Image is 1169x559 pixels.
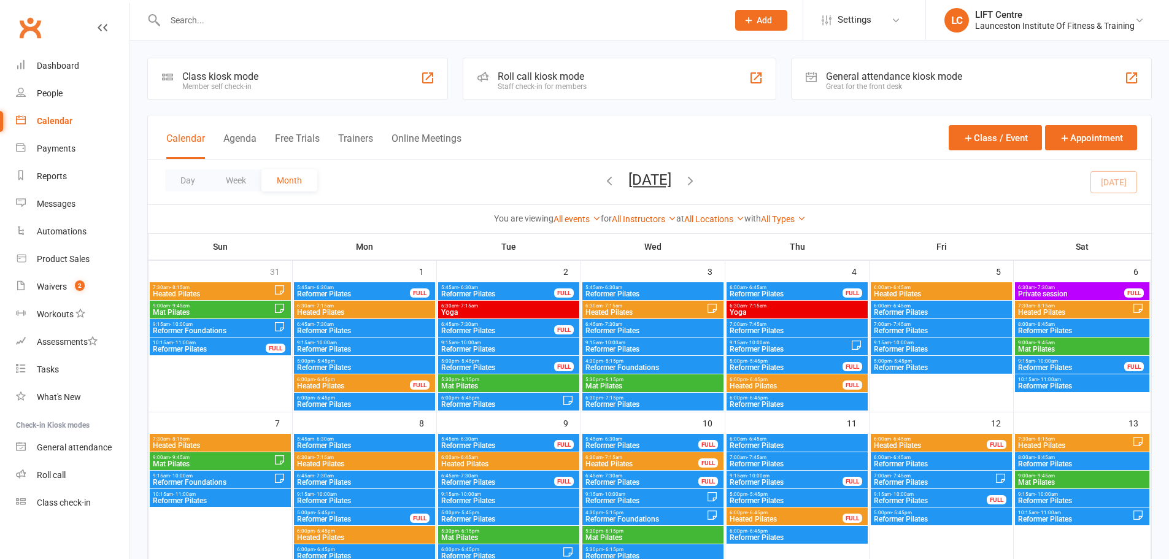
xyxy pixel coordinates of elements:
div: 6 [1133,261,1151,281]
span: 9:15am [729,473,843,479]
a: All Instructors [612,214,676,224]
span: 9:15am [873,340,1009,345]
div: Class check-in [37,498,91,507]
span: Reformer Pilates [729,460,865,468]
span: 7:00am [729,322,865,327]
span: 9:00am [152,303,274,309]
a: What's New [16,384,129,411]
span: 6:00pm [296,377,411,382]
span: 9:15am [296,340,433,345]
span: - 7:15am [314,303,334,309]
span: - 6:30am [603,285,622,290]
a: Product Sales [16,245,129,273]
span: 5:45am [441,285,555,290]
span: - 5:45pm [315,358,335,364]
span: Reformer Pilates [296,290,411,298]
span: Heated Pilates [1017,309,1132,316]
span: - 10:00am [170,322,193,327]
a: Roll call [16,461,129,489]
div: LIFT Centre [975,9,1135,20]
span: Heated Pilates [152,290,274,298]
span: Reformer Pilates [1017,460,1147,468]
span: - 6:45am [458,455,478,460]
span: Reformer Pilates [585,327,721,334]
button: Week [210,169,261,191]
span: - 9:45am [170,303,190,309]
span: 6:00am [873,303,1009,309]
span: Reformer Pilates [729,345,851,353]
span: - 7:15am [603,455,622,460]
div: FULL [410,380,430,390]
a: Automations [16,218,129,245]
div: 3 [708,261,725,281]
a: Assessments [16,328,129,356]
span: - 11:00am [173,340,196,345]
span: Heated Pilates [873,290,1009,298]
span: Heated Pilates [585,309,706,316]
a: Tasks [16,356,129,384]
span: - 7:45am [747,455,766,460]
div: 4 [852,261,869,281]
span: 6:00am [729,436,865,442]
span: 6:00pm [296,395,433,401]
span: 5:30pm [441,377,577,382]
span: Heated Pilates [729,382,843,390]
div: 31 [270,261,292,281]
span: - 6:30am [603,436,622,442]
th: Mon [293,234,437,260]
div: 10 [703,412,725,433]
span: 5:45am [296,285,411,290]
span: - 6:45am [747,436,766,442]
span: Heated Pilates [585,460,699,468]
button: Online Meetings [392,133,461,159]
div: FULL [410,288,430,298]
a: Dashboard [16,52,129,80]
span: - 10:00am [1035,358,1058,364]
span: 6:45am [296,322,433,327]
span: - 9:45am [170,455,190,460]
span: - 6:45am [891,436,911,442]
div: Waivers [37,282,67,291]
span: - 6:45pm [747,395,768,401]
div: Assessments [37,337,98,347]
div: 13 [1128,412,1151,433]
div: Roll call [37,470,66,480]
span: Reformer Pilates [729,401,865,408]
th: Sat [1014,234,1151,260]
span: Reformer Pilates [585,345,721,353]
span: 6:30am [441,303,577,309]
span: Heated Pilates [152,442,288,449]
span: - 7:30am [314,322,334,327]
div: Launceston Institute Of Fitness & Training [975,20,1135,31]
span: Yoga [729,309,865,316]
span: - 8:15am [170,436,190,442]
div: Product Sales [37,254,90,264]
span: - 7:45am [747,322,766,327]
span: Reformer Pilates [296,401,433,408]
th: Tue [437,234,581,260]
span: 7:00am [873,473,995,479]
span: - 7:45am [891,473,911,479]
a: Waivers 2 [16,273,129,301]
span: Reformer Pilates [729,290,843,298]
span: 2 [75,280,85,291]
span: - 7:15am [747,303,766,309]
span: Heated Pilates [1017,442,1132,449]
span: Reformer Pilates [873,309,1009,316]
a: Payments [16,135,129,163]
span: - 5:15pm [603,358,623,364]
div: Calendar [37,116,72,126]
a: Reports [16,163,129,190]
span: Reformer Pilates [873,479,995,486]
span: Reformer Pilates [1017,364,1125,371]
span: Yoga [441,309,577,316]
span: 6:30am [729,303,865,309]
span: Reformer Pilates [873,327,1009,334]
span: - 7:15am [314,455,334,460]
span: 5:00pm [441,358,555,364]
div: 5 [996,261,1013,281]
span: - 7:30am [458,322,478,327]
div: Workouts [37,309,74,319]
div: 2 [563,261,581,281]
div: Automations [37,226,87,236]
